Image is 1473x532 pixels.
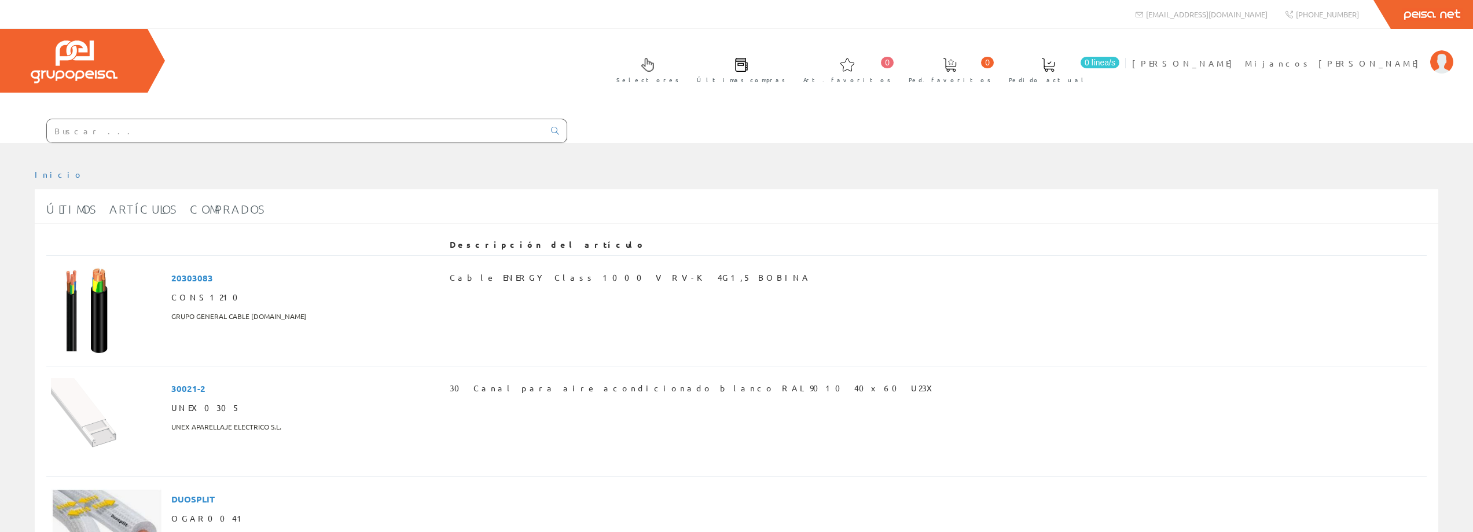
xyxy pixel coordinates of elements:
[981,57,994,68] span: 0
[171,307,306,326] span: GRUPO GENERAL CABLE [DOMAIN_NAME]
[1132,57,1424,69] span: [PERSON_NAME] Mijancos [PERSON_NAME]
[51,267,116,354] img: Foto artículo Cable ENERGY Class 1000 V RV-K 4G1,5 BOBINA (112.5x150)
[171,508,247,528] span: OGAR0041
[685,48,791,90] a: Últimas compras
[171,489,215,508] span: DUOSPLIT
[171,287,245,307] span: CONS1210
[171,417,281,437] span: UNEX APARELLAJE ELECTRICO S.L.
[881,57,894,68] span: 0
[450,378,939,398] span: 30 Canal para aire acondicionado blanco RAL9010 40x60 U23X
[803,74,891,86] span: Art. favoritos
[46,202,266,216] span: Últimos artículos comprados
[171,398,240,417] span: UNEX0305
[697,74,785,86] span: Últimas compras
[445,234,1409,255] th: Descripción del artículo
[1081,57,1119,68] span: 0 línea/s
[1009,74,1088,86] span: Pedido actual
[616,74,679,86] span: Selectores
[35,169,84,179] a: Inicio
[51,378,138,465] img: Foto artículo 30 Canal para aire acondicionado blanco RAL9010 40x60 U23X (150x150)
[450,267,810,287] span: Cable ENERGY Class 1000 V RV-K 4G1,5 BOBINA
[171,378,205,398] span: 30021-2
[605,48,685,90] a: Selectores
[909,74,991,86] span: Ped. favoritos
[31,41,117,83] img: Grupo Peisa
[1146,9,1268,19] span: [EMAIL_ADDRESS][DOMAIN_NAME]
[171,267,213,287] span: 20303083
[1132,48,1453,59] a: [PERSON_NAME] Mijancos [PERSON_NAME]
[47,119,544,142] input: Buscar ...
[1296,9,1359,19] span: [PHONE_NUMBER]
